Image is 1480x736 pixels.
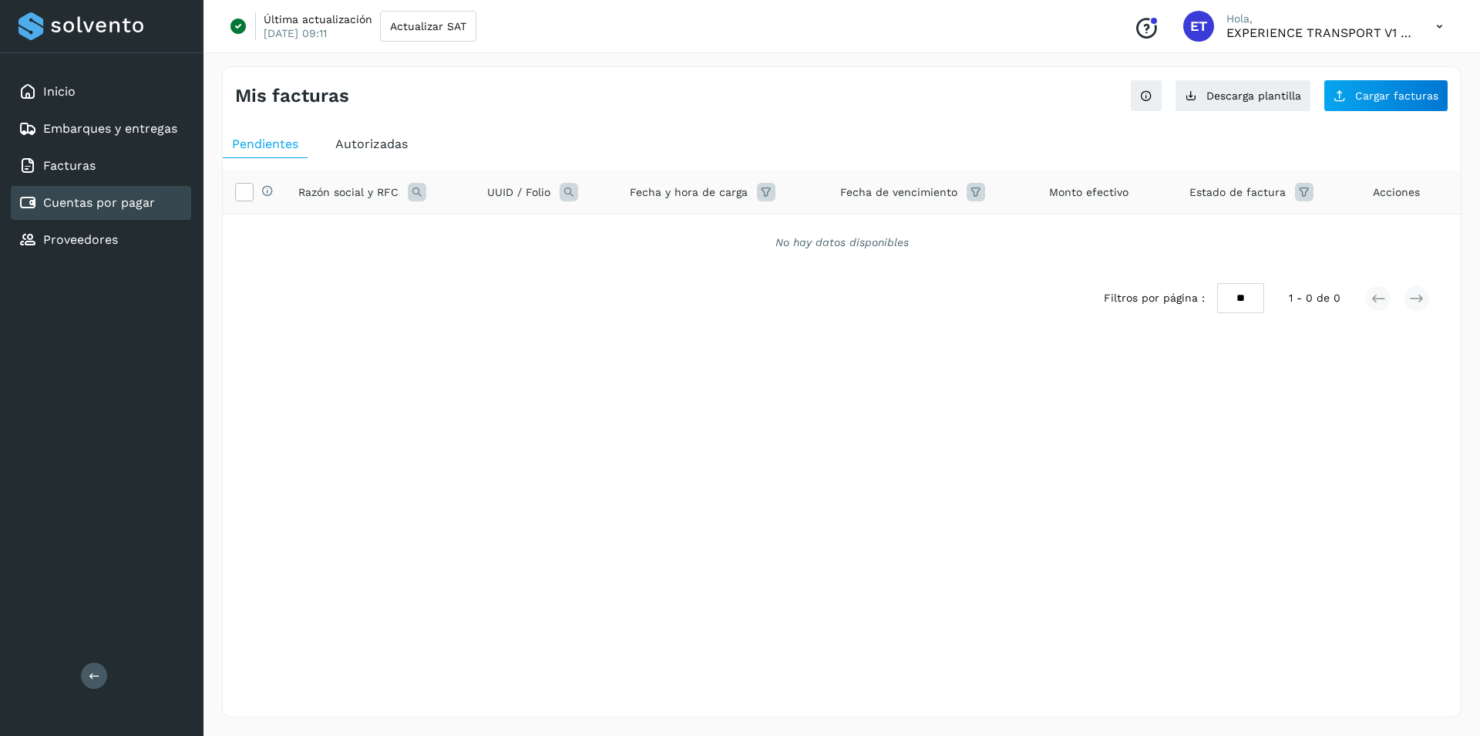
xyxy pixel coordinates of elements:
span: Filtros por página : [1104,290,1205,306]
button: Cargar facturas [1324,79,1448,112]
a: Facturas [43,158,96,173]
a: Cuentas por pagar [43,195,155,210]
button: Actualizar SAT [380,11,476,42]
a: Embarques y entregas [43,121,177,136]
div: Facturas [11,149,191,183]
span: Autorizadas [335,137,408,151]
span: Fecha y hora de carga [630,184,748,201]
div: Proveedores [11,223,191,257]
span: Fecha de vencimiento [840,184,957,201]
h4: Mis facturas [235,85,349,107]
p: [DATE] 09:11 [264,26,327,40]
a: Proveedores [43,232,118,247]
span: Estado de factura [1189,184,1286,201]
p: Última actualización [264,12,372,26]
span: Actualizar SAT [390,21,466,32]
div: Cuentas por pagar [11,186,191,220]
span: Pendientes [232,137,298,151]
div: No hay datos disponibles [243,235,1441,251]
div: Inicio [11,75,191,109]
span: Monto efectivo [1049,184,1128,201]
button: Descarga plantilla [1175,79,1311,112]
span: Razón social y RFC [298,184,399,201]
div: Embarques y entregas [11,112,191,146]
p: Hola, [1226,12,1411,25]
a: Inicio [43,84,76,99]
span: 1 - 0 de 0 [1289,290,1340,306]
span: Acciones [1373,184,1420,201]
span: Cargar facturas [1355,90,1438,101]
span: Descarga plantilla [1206,90,1301,101]
p: EXPERIENCE TRANSPORT V1 SA DE CV [1226,25,1411,40]
span: UUID / Folio [487,184,550,201]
